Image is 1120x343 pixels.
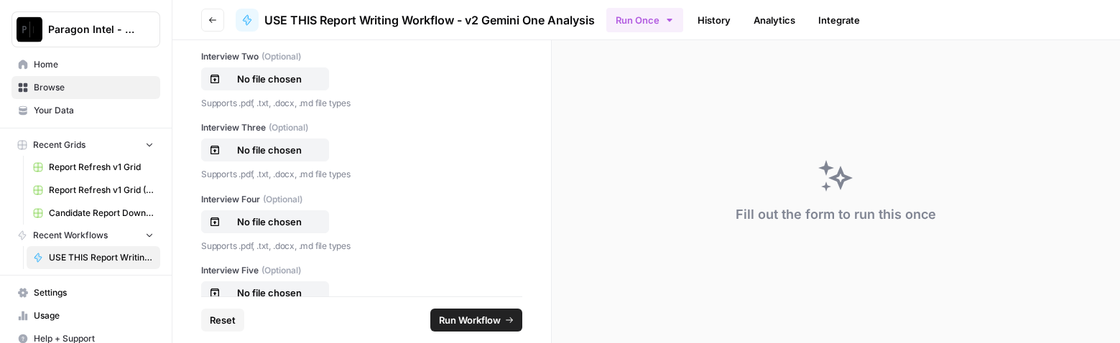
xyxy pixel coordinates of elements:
span: USE THIS Report Writing Workflow - v2 Gemini One Analysis [49,251,154,264]
a: Candidate Report Download Sheet [27,202,160,225]
p: No file chosen [223,215,315,229]
span: Report Refresh v1 Grid (Copy) [49,184,154,197]
span: Home [34,58,154,71]
a: Browse [11,76,160,99]
label: Interview Four [201,193,522,206]
span: (Optional) [262,264,301,277]
span: (Optional) [269,121,308,134]
a: Report Refresh v1 Grid [27,156,160,179]
a: History [689,9,739,32]
a: Settings [11,281,160,304]
p: No file chosen [223,286,315,300]
label: Interview Two [201,50,522,63]
span: Run Workflow [439,313,501,327]
span: Candidate Report Download Sheet [49,207,154,220]
span: (Optional) [263,193,302,206]
a: Report Refresh v1 Grid (Copy) [27,179,160,202]
span: Reset [210,313,236,327]
p: Supports .pdf, .txt, .docx, .md file types [201,96,522,111]
span: Settings [34,286,154,299]
button: Run Once [606,8,683,32]
span: Browse [34,81,154,94]
div: Fill out the form to run this once [736,205,936,225]
p: No file chosen [223,143,315,157]
button: No file chosen [201,210,329,233]
button: Run Workflow [430,309,522,332]
button: Workspace: Paragon Intel - Bill / Ty / Colby R&D [11,11,160,47]
span: Report Refresh v1 Grid [49,161,154,174]
a: Integrate [810,9,869,32]
a: Analytics [745,9,804,32]
p: No file chosen [223,72,315,86]
button: Recent Workflows [11,225,160,246]
span: (Optional) [262,50,301,63]
span: Recent Grids [33,138,85,151]
p: Supports .pdf, .txt, .docx, .md file types [201,167,522,182]
button: Reset [201,309,244,332]
label: Interview Five [201,264,522,277]
p: Supports .pdf, .txt, .docx, .md file types [201,239,522,253]
a: USE THIS Report Writing Workflow - v2 Gemini One Analysis [236,9,595,32]
a: USE THIS Report Writing Workflow - v2 Gemini One Analysis [27,246,160,269]
img: Paragon Intel - Bill / Ty / Colby R&D Logo [17,17,42,42]
a: Home [11,53,160,76]
span: Usage [34,309,154,322]
a: Your Data [11,99,160,122]
span: Recent Workflows [33,229,108,242]
span: USE THIS Report Writing Workflow - v2 Gemini One Analysis [264,11,595,29]
button: No file chosen [201,281,329,304]
span: Your Data [34,104,154,117]
button: No file chosen [201,67,329,90]
a: Usage [11,304,160,327]
button: No file chosen [201,138,329,161]
span: Paragon Intel - Bill / Ty / [PERSON_NAME] R&D [48,22,135,37]
label: Interview Three [201,121,522,134]
button: Recent Grids [11,134,160,156]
